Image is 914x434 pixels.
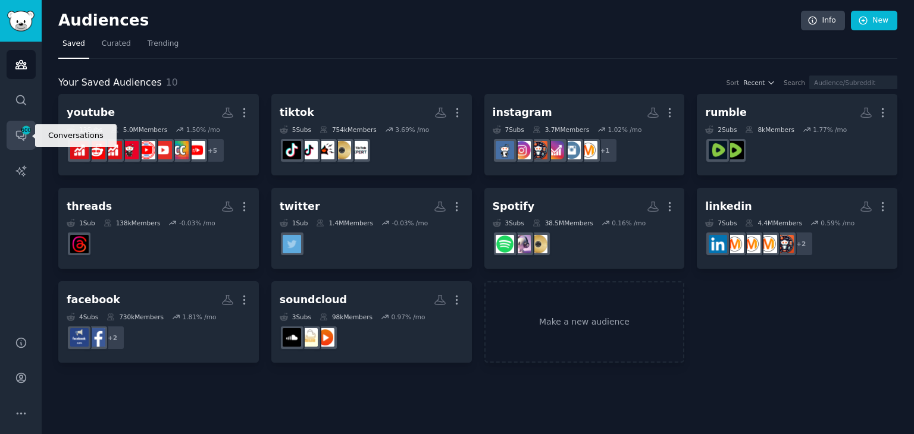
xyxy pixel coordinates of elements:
[271,94,472,175] a: tiktok5Subs754kMembers3.69% /moTikTokExpertmusicmarketingTikTokAdsTiktokhelpTikTok
[70,328,89,347] img: FacebookAds
[742,235,760,253] img: AskMarketing
[87,141,105,159] img: SmallYoutubers
[67,293,120,307] div: facebook
[709,235,727,253] img: LinkedinAds
[280,199,320,214] div: twitter
[316,141,334,159] img: TikTokAds
[484,281,685,363] a: Make a new audience
[170,141,189,159] img: ContentCreators
[851,11,897,31] a: New
[512,141,531,159] img: InstagramMarketing
[801,11,845,31] a: Info
[743,78,775,87] button: Recent
[100,325,125,350] div: + 2
[788,231,813,256] div: + 2
[709,141,727,159] img: rumble
[809,76,897,89] input: Audience/Subreddit
[316,328,334,347] img: SoundCloudMusic
[179,219,215,227] div: -0.03 % /mo
[745,219,802,227] div: 4.4M Members
[705,105,747,120] div: rumble
[299,141,318,159] img: Tiktokhelp
[137,141,155,159] img: Smallyoutubechannels
[67,313,98,321] div: 4 Sub s
[98,34,135,59] a: Curated
[320,125,377,134] div: 754k Members
[320,313,373,321] div: 98k Members
[697,94,897,175] a: rumble2Subs8kMembers1.77% /moRumbleForumrumble
[67,105,115,120] div: youtube
[299,328,318,347] img: SoundcloudPromotion
[58,76,162,90] span: Your Saved Audiences
[58,34,89,59] a: Saved
[87,328,105,347] img: FacebookAdvertising
[58,94,259,175] a: youtube13Subs5.0MMembers1.50% /mo+5youtubersContentCreatorsGetMoreViewsYTSmallyoutubechannelsSmal...
[154,141,172,159] img: GetMoreViewsYT
[512,235,531,253] img: Music
[280,293,347,307] div: soundcloud
[70,141,89,159] img: YoutubeSelfPromotion
[58,188,259,269] a: threads1Sub138kMembers-0.03% /moThreadsApp
[612,219,646,227] div: 0.16 % /mo
[349,141,368,159] img: TikTokExpert
[593,138,618,163] div: + 1
[271,188,472,269] a: twitter1Sub1.4MMembers-0.03% /moTwitter
[280,105,314,120] div: tiktok
[280,313,311,321] div: 3 Sub s
[200,138,225,163] div: + 5
[104,219,161,227] div: 138k Members
[283,328,301,347] img: soundcloud
[743,78,765,87] span: Recent
[821,219,854,227] div: 0.59 % /mo
[104,141,122,159] img: YouTube_startups
[392,313,425,321] div: 0.97 % /mo
[496,235,514,253] img: truespotify
[280,125,311,134] div: 5 Sub s
[484,94,685,175] a: instagram7Subs3.7MMembers1.02% /mo+1AskMarketinginstagramfollowersInstagramGrowthTipssocialmediaI...
[725,235,744,253] img: marketing
[725,141,744,159] img: RumbleForum
[186,125,220,134] div: 1.50 % /mo
[745,125,794,134] div: 8k Members
[727,78,740,87] div: Sort
[111,125,167,134] div: 5.0M Members
[67,199,112,214] div: threads
[705,219,737,227] div: 7 Sub s
[533,125,589,134] div: 3.7M Members
[166,77,178,88] span: 10
[120,141,139,159] img: SmallYTChannel
[759,235,777,253] img: advertising
[608,125,642,134] div: 1.02 % /mo
[148,39,179,49] span: Trending
[493,105,552,120] div: instagram
[484,188,685,269] a: Spotify3Subs38.5MMembers0.16% /momusicmarketingMusictruespotify
[813,125,847,134] div: 1.77 % /mo
[697,188,897,269] a: linkedin7Subs4.4MMembers0.59% /mo+2socialmediaadvertisingAskMarketingmarketingLinkedinAds
[182,313,216,321] div: 1.81 % /mo
[7,121,36,150] a: 600
[107,313,164,321] div: 730k Members
[58,281,259,363] a: facebook4Subs730kMembers1.81% /mo+2FacebookAdvertisingFacebookAds
[333,141,351,159] img: musicmarketing
[705,199,752,214] div: linkedin
[533,219,593,227] div: 38.5M Members
[70,235,89,253] img: ThreadsApp
[392,219,428,227] div: -0.03 % /mo
[775,235,794,253] img: socialmedia
[529,141,547,159] img: socialmedia
[143,34,183,59] a: Trending
[529,235,547,253] img: musicmarketing
[283,235,301,253] img: Twitter
[496,141,514,159] img: Instagram
[187,141,205,159] img: youtubers
[67,125,102,134] div: 13 Sub s
[316,219,373,227] div: 1.4M Members
[102,39,131,49] span: Curated
[562,141,581,159] img: instagramfollowers
[395,125,429,134] div: 3.69 % /mo
[7,11,35,32] img: GummySearch logo
[21,126,32,134] span: 600
[280,219,308,227] div: 1 Sub
[493,219,524,227] div: 3 Sub s
[579,141,597,159] img: AskMarketing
